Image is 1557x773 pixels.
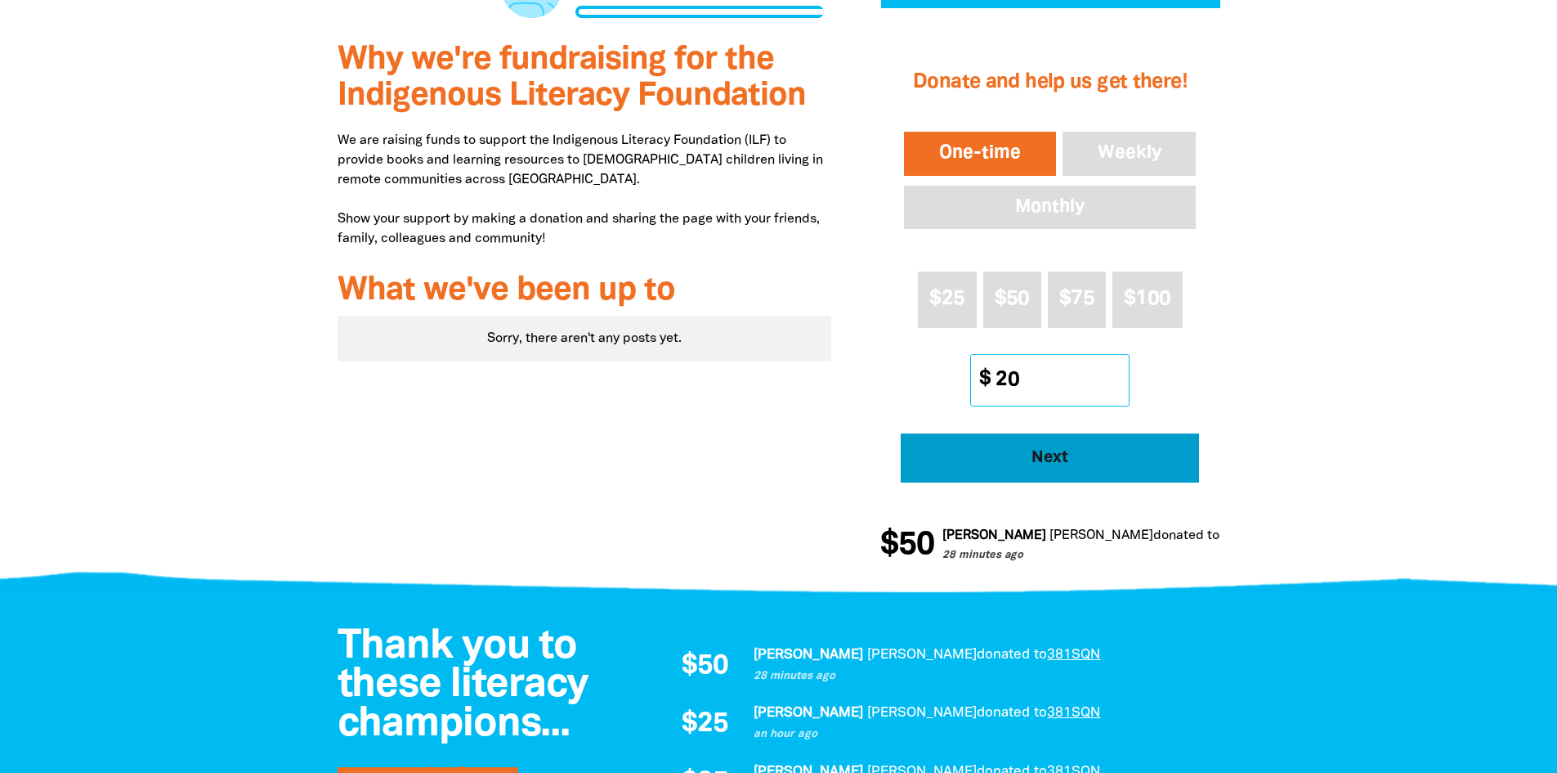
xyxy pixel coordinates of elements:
[338,628,588,744] span: Thank you to these literacy champions...
[754,668,1203,685] p: 28 minutes ago
[901,434,1199,483] button: Pay with Credit Card
[338,45,806,111] span: Why we're fundraising for the Indigenous Literacy Foundation
[977,649,1047,661] span: donated to
[901,50,1199,115] h2: Donate and help us get there!
[338,273,832,309] h3: What we've been up to
[1124,290,1170,308] span: $100
[939,530,1043,542] em: [PERSON_NAME]
[877,529,931,562] span: $50
[924,450,1177,466] span: Next
[939,548,1265,564] p: 28 minutes ago
[995,290,1030,308] span: $50
[1047,707,1100,719] a: 381SQN
[867,649,977,661] em: [PERSON_NAME]
[338,316,832,362] div: Paginated content
[1048,272,1106,328] button: $75
[754,707,863,719] em: [PERSON_NAME]
[971,355,991,405] span: $
[1059,128,1200,179] button: Weekly
[929,290,964,308] span: $25
[918,272,976,328] button: $25
[880,519,1219,572] div: Donation stream
[901,128,1059,179] button: One-time
[867,707,977,719] em: [PERSON_NAME]
[682,711,728,739] span: $25
[754,649,863,661] em: [PERSON_NAME]
[977,707,1047,719] span: donated to
[1150,530,1216,542] span: donated to
[682,653,728,681] span: $50
[754,726,1203,743] p: an hour ago
[983,272,1041,328] button: $50
[338,131,832,249] p: We are raising funds to support the Indigenous Literacy Foundation (ILF) to provide books and lea...
[338,316,832,362] div: Sorry, there aren't any posts yet.
[1216,530,1265,542] a: 381SQN
[1112,272,1183,328] button: $100
[901,182,1199,233] button: Monthly
[1059,290,1094,308] span: $75
[1047,649,1100,661] a: 381SQN
[1046,530,1150,542] em: [PERSON_NAME]
[984,355,1129,405] input: Other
